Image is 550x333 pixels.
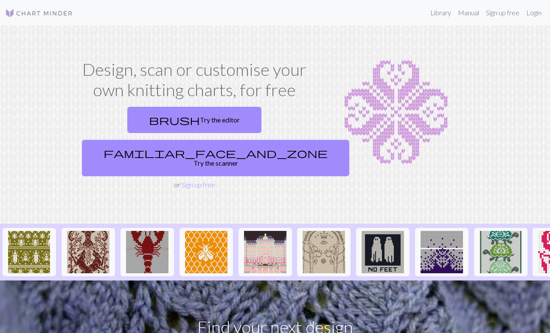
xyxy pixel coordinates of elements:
button: turtles_down.jpg [474,228,528,276]
div: or [79,103,310,190]
img: turtles_down.jpg [480,231,522,273]
a: portededurin1.jpg [297,247,351,255]
button: Repeating bugs [3,228,56,276]
button: Copy of fade [415,228,469,276]
img: Copy of fade [421,231,463,273]
img: Logo [5,8,73,18]
a: IMG_7220.png [356,247,410,255]
a: Sign up free [182,180,215,189]
button: portededurin1.jpg [297,228,351,276]
a: Library [427,4,455,21]
button: IMG_7220.png [356,228,410,276]
img: Copy of Grand-Budapest-Hotel-Exterior.jpg [244,231,286,273]
a: Try the editor [127,107,261,133]
a: Repeating bugs [3,247,56,255]
a: Sign up free [483,4,523,21]
span: brush [149,114,200,126]
img: portededurin1.jpg [303,231,345,273]
img: Repeating bugs [8,231,51,273]
a: Try the scanner [82,140,349,176]
img: IMG_7220.png [362,231,404,273]
button: IMG_0917.jpeg [62,228,115,276]
a: turtles_down.jpg [474,247,528,255]
button: Mehiläinen [180,228,233,276]
button: Copy of Grand-Budapest-Hotel-Exterior.jpg [239,228,292,276]
a: Login [523,4,545,21]
img: Copy of Copy of Lobster [126,231,168,273]
img: Chart example [320,59,471,165]
img: IMG_0917.jpeg [67,231,109,273]
h1: Design, scan or customise your own knitting charts, for free [79,59,310,100]
a: IMG_0917.jpeg [62,247,115,255]
a: Copy of fade [415,247,469,255]
button: Copy of Copy of Lobster [121,228,174,276]
img: Mehiläinen [185,231,227,273]
a: Copy of Copy of Lobster [121,247,174,255]
a: Mehiläinen [180,247,233,255]
a: Manual [455,4,483,21]
a: Copy of Grand-Budapest-Hotel-Exterior.jpg [239,247,292,255]
span: familiar_face_and_zone [104,147,328,159]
